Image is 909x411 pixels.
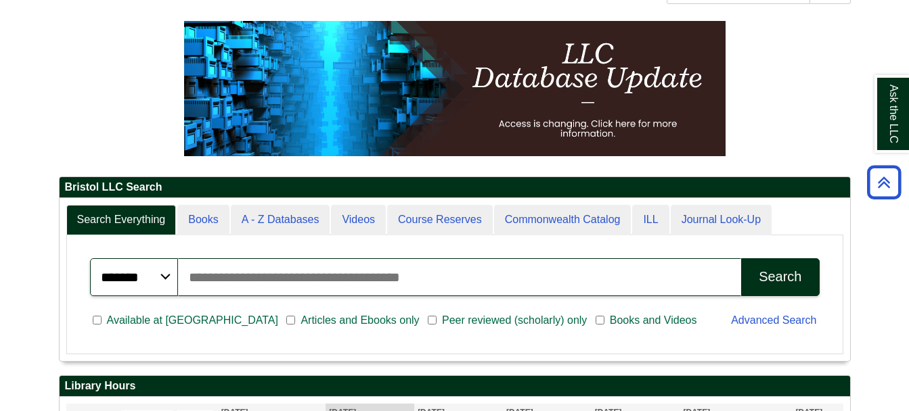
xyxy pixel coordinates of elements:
[331,205,386,235] a: Videos
[428,314,437,327] input: Peer reviewed (scholarly) only
[671,205,772,235] a: Journal Look-Up
[862,173,906,191] a: Back to Top
[596,314,604,327] input: Books and Videos
[177,205,229,235] a: Books
[231,205,330,235] a: A - Z Databases
[604,312,703,329] span: Books and Videos
[731,314,816,326] a: Advanced Search
[60,376,850,397] h2: Library Hours
[387,205,493,235] a: Course Reserves
[184,21,726,156] img: HTML tutorial
[93,314,102,327] input: Available at [GEOGRAPHIC_DATA]
[60,177,850,198] h2: Bristol LLC Search
[494,205,631,235] a: Commonwealth Catalog
[66,205,177,235] a: Search Everything
[741,258,819,296] button: Search
[295,312,424,329] span: Articles and Ebooks only
[759,269,801,285] div: Search
[102,312,284,329] span: Available at [GEOGRAPHIC_DATA]
[286,314,295,327] input: Articles and Ebooks only
[632,205,669,235] a: ILL
[437,312,592,329] span: Peer reviewed (scholarly) only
